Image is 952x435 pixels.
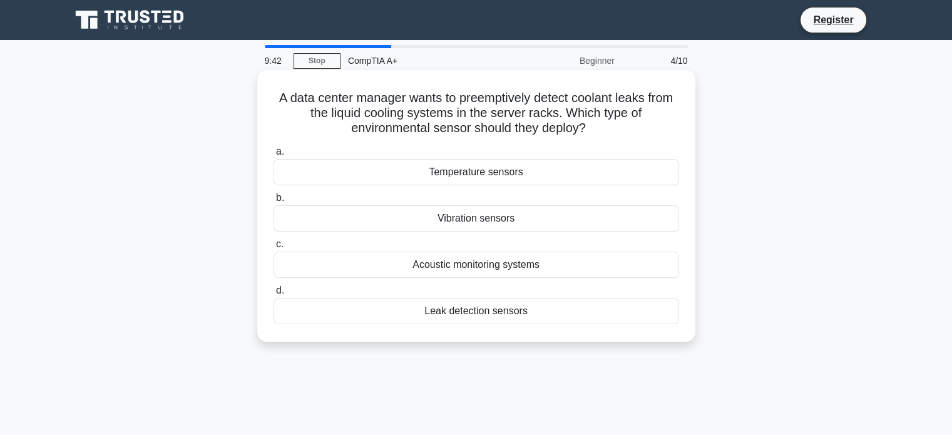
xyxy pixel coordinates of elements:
[294,53,340,69] a: Stop
[274,298,679,324] div: Leak detection sensors
[276,238,284,249] span: c.
[622,48,695,73] div: 4/10
[274,159,679,185] div: Temperature sensors
[276,285,284,295] span: d.
[276,192,284,203] span: b.
[274,205,679,232] div: Vibration sensors
[806,12,861,28] a: Register
[340,48,513,73] div: CompTIA A+
[276,146,284,156] span: a.
[272,90,680,136] h5: A data center manager wants to preemptively detect coolant leaks from the liquid cooling systems ...
[257,48,294,73] div: 9:42
[274,252,679,278] div: Acoustic monitoring systems
[513,48,622,73] div: Beginner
